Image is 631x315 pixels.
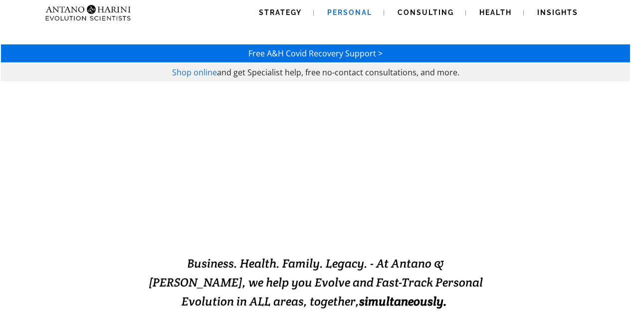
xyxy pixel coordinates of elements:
span: and get Specialist help, free no-contact consultations, and more. [217,67,459,78]
span: Strategy [259,8,302,16]
span: Consulting [398,8,454,16]
span: Business. Health. Family. Legacy. - At Antano & [PERSON_NAME], we help you Evolve and Fast-Track ... [149,256,483,309]
a: Shop online [172,67,217,78]
a: Free A&H Covid Recovery Support > [248,48,383,59]
span: Personal [327,8,372,16]
span: Health [479,8,512,16]
span: Insights [537,8,578,16]
b: simultaneously. [359,294,447,309]
strong: EXCELLENCE [301,208,434,233]
strong: EVOLVING [197,208,301,233]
